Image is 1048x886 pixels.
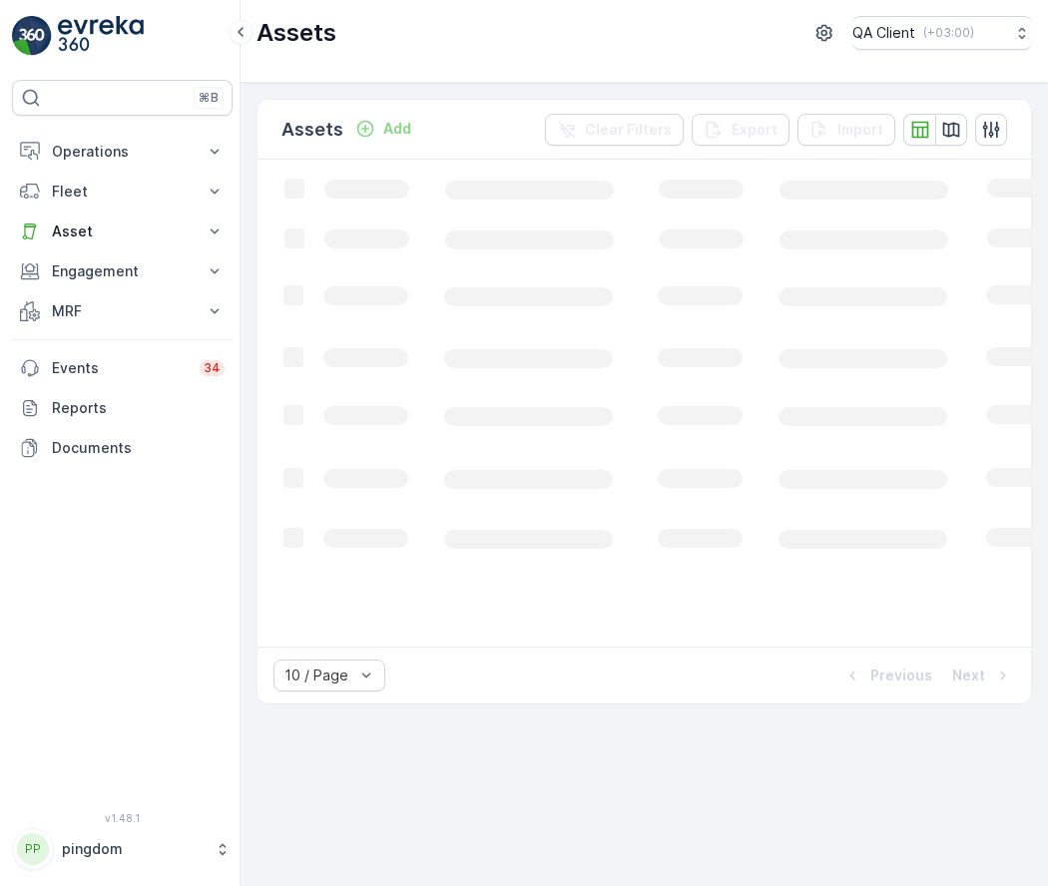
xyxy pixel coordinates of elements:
[12,172,233,212] button: Fleet
[52,182,193,202] p: Fleet
[347,117,419,141] button: Add
[923,25,974,41] p: ( +03:00 )
[692,114,789,146] button: Export
[52,358,188,378] p: Events
[17,833,49,865] div: PP
[383,119,411,139] p: Add
[58,16,144,56] img: logo_light-DOdMpM7g.png
[950,664,1015,687] button: Next
[732,120,778,140] p: Export
[12,428,233,468] a: Documents
[12,212,233,251] button: Asset
[52,221,193,241] p: Asset
[52,398,225,418] p: Reports
[12,291,233,331] button: MRF
[852,16,1032,50] button: QA Client(+03:00)
[585,120,672,140] p: Clear Filters
[870,665,932,685] p: Previous
[52,301,193,321] p: MRF
[52,261,193,281] p: Engagement
[52,142,193,162] p: Operations
[852,23,915,43] p: QA Client
[12,828,233,870] button: PPpingdom
[797,114,895,146] button: Import
[952,665,985,685] p: Next
[840,664,934,687] button: Previous
[199,90,219,106] p: ⌘B
[545,114,684,146] button: Clear Filters
[62,839,205,859] p: pingdom
[12,251,233,291] button: Engagement
[204,360,221,376] p: 34
[257,17,336,49] p: Assets
[12,388,233,428] a: Reports
[281,116,343,144] p: Assets
[12,16,52,56] img: logo
[837,120,883,140] p: Import
[52,438,225,458] p: Documents
[12,132,233,172] button: Operations
[12,348,233,388] a: Events34
[12,812,233,824] span: v 1.48.1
